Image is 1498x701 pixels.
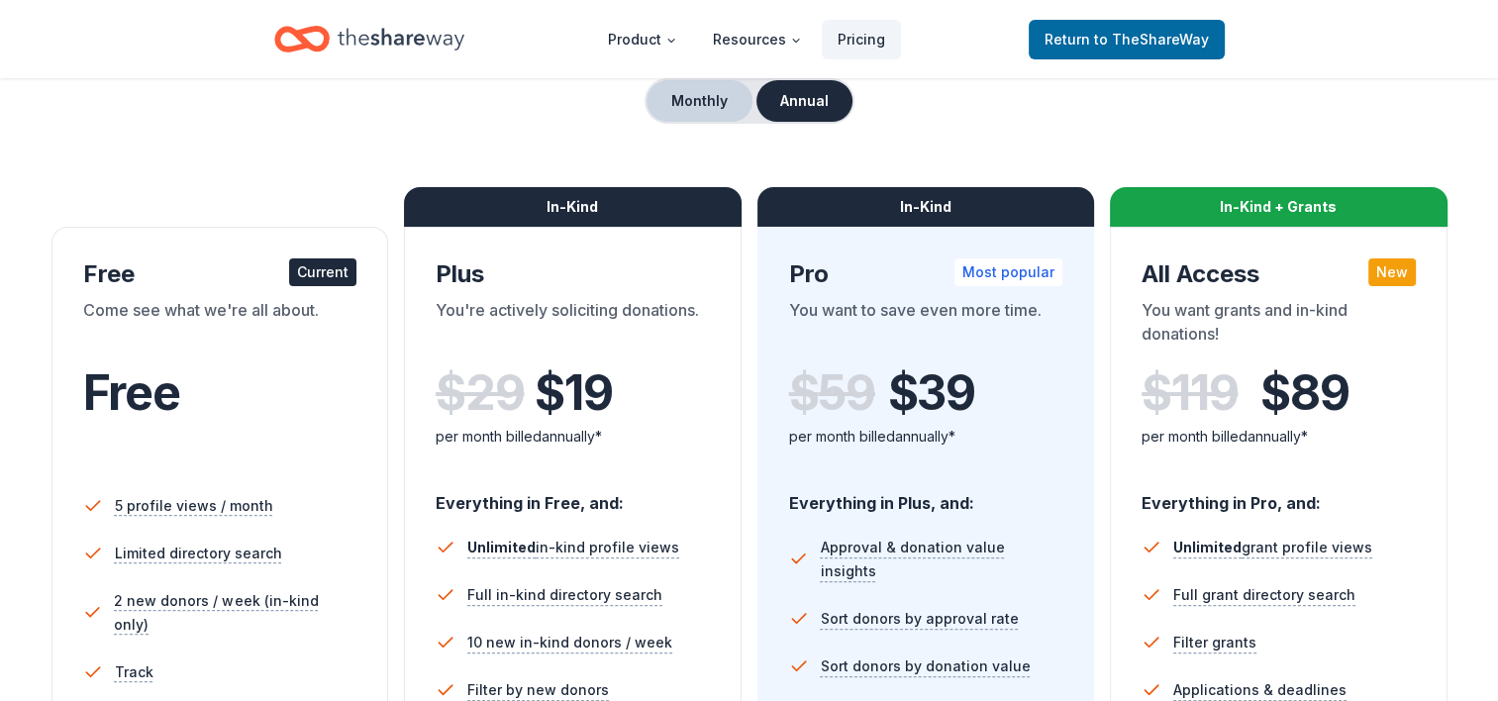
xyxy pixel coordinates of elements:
[1173,631,1256,654] span: Filter grants
[789,298,1063,353] div: You want to save even more time.
[1142,474,1416,516] div: Everything in Pro, and:
[1029,20,1225,59] a: Returnto TheShareWay
[404,187,742,227] div: In-Kind
[1045,28,1209,51] span: Return
[789,474,1063,516] div: Everything in Plus, and:
[1142,258,1416,290] div: All Access
[757,187,1095,227] div: In-Kind
[1142,298,1416,353] div: You want grants and in-kind donations!
[115,542,282,565] span: Limited directory search
[1173,539,1242,555] span: Unlimited
[83,258,357,290] div: Free
[789,425,1063,449] div: per month billed annually*
[436,258,710,290] div: Plus
[954,258,1062,286] div: Most popular
[592,20,693,59] button: Product
[789,258,1063,290] div: Pro
[535,365,612,421] span: $ 19
[436,474,710,516] div: Everything in Free, and:
[822,20,901,59] a: Pricing
[83,298,357,353] div: Come see what we're all about.
[1094,31,1209,48] span: to TheShareWay
[1173,539,1372,555] span: grant profile views
[756,80,852,122] button: Annual
[697,20,818,59] button: Resources
[114,589,356,637] span: 2 new donors / week (in-kind only)
[888,365,975,421] span: $ 39
[1173,583,1355,607] span: Full grant directory search
[436,425,710,449] div: per month billed annually*
[467,631,672,654] span: 10 new in-kind donors / week
[467,539,679,555] span: in-kind profile views
[115,494,273,518] span: 5 profile views / month
[289,258,356,286] div: Current
[467,583,662,607] span: Full in-kind directory search
[1260,365,1348,421] span: $ 89
[820,536,1062,583] span: Approval & donation value insights
[592,16,901,62] nav: Main
[467,539,536,555] span: Unlimited
[1142,425,1416,449] div: per month billed annually*
[83,363,180,422] span: Free
[436,298,710,353] div: You're actively soliciting donations.
[115,660,153,684] span: Track
[821,607,1019,631] span: Sort donors by approval rate
[821,654,1031,678] span: Sort donors by donation value
[1110,187,1448,227] div: In-Kind + Grants
[1368,258,1416,286] div: New
[274,16,464,62] a: Home
[647,80,752,122] button: Monthly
